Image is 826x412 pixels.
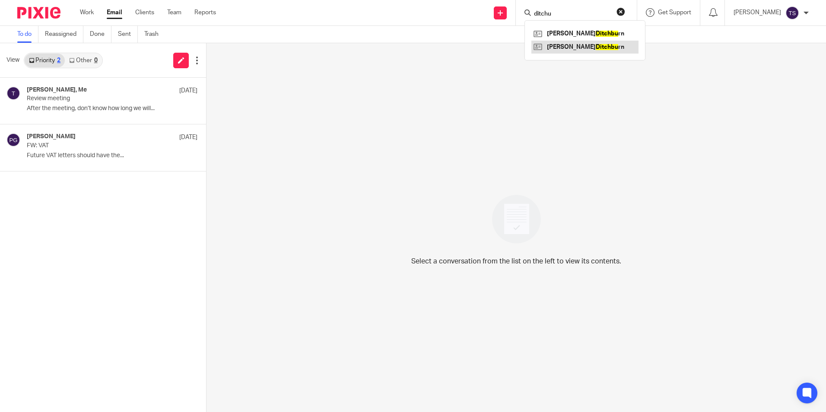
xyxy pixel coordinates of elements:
img: svg%3E [6,86,20,100]
div: 0 [94,57,98,63]
a: Priority2 [25,54,65,67]
h4: [PERSON_NAME], Me [27,86,87,94]
button: Clear [616,7,625,16]
a: Reports [194,8,216,17]
p: [DATE] [179,133,197,142]
a: Sent [118,26,138,43]
img: Pixie [17,7,60,19]
img: image [486,189,546,249]
a: Other0 [65,54,102,67]
a: To do [17,26,38,43]
a: Email [107,8,122,17]
p: After the meeting, don’t know how long we will... [27,105,197,112]
a: Team [167,8,181,17]
input: Search [533,10,611,18]
p: Select a conversation from the list on the left to view its contents. [411,256,621,266]
a: Trash [144,26,165,43]
a: Clients [135,8,154,17]
a: Done [90,26,111,43]
p: Review meeting [27,95,163,102]
img: svg%3E [785,6,799,20]
img: svg%3E [6,133,20,147]
span: View [6,56,19,65]
p: Future VAT letters should have the... [27,152,197,159]
p: [PERSON_NAME] [734,8,781,17]
p: FW: VAT [27,142,163,149]
a: Work [80,8,94,17]
h4: [PERSON_NAME] [27,133,76,140]
a: Reassigned [45,26,83,43]
div: 2 [57,57,60,63]
span: Get Support [658,10,691,16]
p: [DATE] [179,86,197,95]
